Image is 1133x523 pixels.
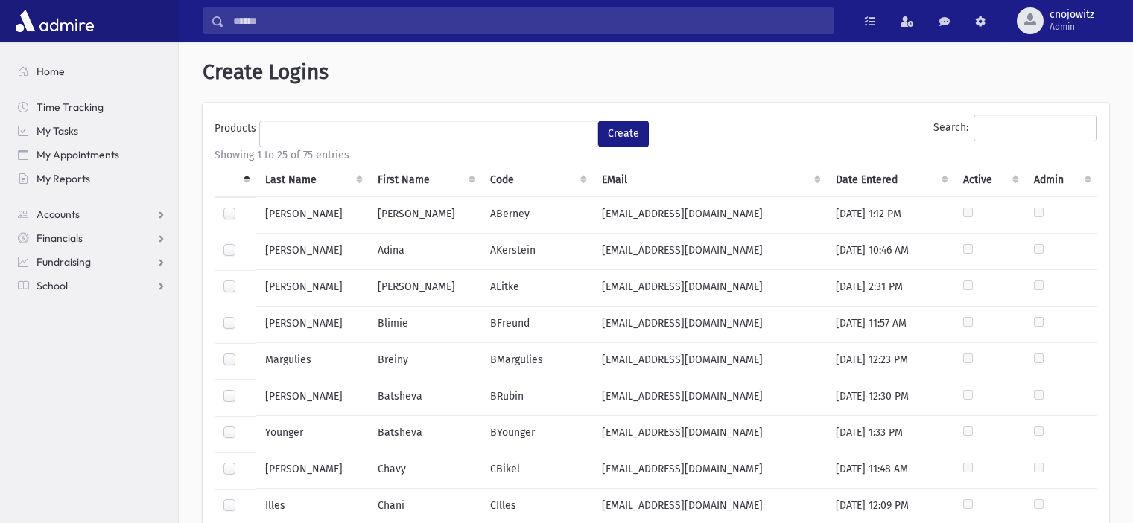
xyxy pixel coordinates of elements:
[593,307,826,343] td: [EMAIL_ADDRESS][DOMAIN_NAME]
[481,163,594,197] th: Code : activate to sort column ascending
[6,119,178,143] a: My Tasks
[6,274,178,298] a: School
[369,196,481,234] td: [PERSON_NAME]
[256,416,369,452] td: Younger
[481,234,594,270] td: AKerstein
[954,163,1025,197] th: Active : activate to sort column ascending
[37,65,65,78] span: Home
[933,115,1097,141] label: Search:
[224,7,834,34] input: Search
[215,147,1097,163] div: Showing 1 to 25 of 75 entries
[598,121,649,147] button: Create
[827,234,955,270] td: [DATE] 10:46 AM
[1050,9,1094,21] span: cnojowitz
[256,234,369,270] td: [PERSON_NAME]
[215,163,256,197] th: : activate to sort column descending
[481,416,594,452] td: BYounger
[6,250,178,274] a: Fundraising
[827,196,955,234] td: [DATE] 1:12 PM
[593,270,826,307] td: [EMAIL_ADDRESS][DOMAIN_NAME]
[12,6,98,36] img: AdmirePro
[256,196,369,234] td: [PERSON_NAME]
[827,270,955,307] td: [DATE] 2:31 PM
[593,379,826,416] td: [EMAIL_ADDRESS][DOMAIN_NAME]
[369,416,481,452] td: Batsheva
[827,307,955,343] td: [DATE] 11:57 AM
[827,452,955,489] td: [DATE] 11:48 AM
[369,379,481,416] td: Batsheva
[369,234,481,270] td: Adina
[37,255,91,269] span: Fundraising
[37,231,83,245] span: Financials
[593,196,826,234] td: [EMAIL_ADDRESS][DOMAIN_NAME]
[37,124,78,138] span: My Tasks
[37,279,68,292] span: School
[827,343,955,379] td: [DATE] 12:23 PM
[481,379,594,416] td: BRubin
[37,208,80,221] span: Accounts
[37,100,104,114] span: Time Tracking
[593,343,826,379] td: [EMAIL_ADDRESS][DOMAIN_NAME]
[481,452,594,489] td: CBikel
[369,343,481,379] td: Breiny
[256,307,369,343] td: [PERSON_NAME]
[369,270,481,307] td: [PERSON_NAME]
[481,196,594,234] td: ABerney
[256,379,369,416] td: [PERSON_NAME]
[369,452,481,489] td: Chavy
[203,60,1109,85] h1: Create Logins
[256,452,369,489] td: [PERSON_NAME]
[369,307,481,343] td: Blimie
[6,202,178,226] a: Accounts
[6,143,178,167] a: My Appointments
[37,172,90,185] span: My Reports
[593,163,826,197] th: EMail : activate to sort column ascending
[256,343,369,379] td: Margulies
[1050,21,1094,33] span: Admin
[827,416,955,452] td: [DATE] 1:33 PM
[974,115,1097,141] input: Search:
[481,270,594,307] td: ALitke
[593,452,826,489] td: [EMAIL_ADDRESS][DOMAIN_NAME]
[827,163,955,197] th: Date Entered : activate to sort column ascending
[256,270,369,307] td: [PERSON_NAME]
[6,226,178,250] a: Financials
[37,148,119,161] span: My Appointments
[481,343,594,379] td: BMargulies
[6,95,178,119] a: Time Tracking
[1025,163,1097,197] th: Admin : activate to sort column ascending
[6,167,178,190] a: My Reports
[6,60,178,83] a: Home
[369,163,481,197] th: First Name : activate to sort column ascending
[256,163,369,197] th: Last Name : activate to sort column ascending
[593,416,826,452] td: [EMAIL_ADDRESS][DOMAIN_NAME]
[827,379,955,416] td: [DATE] 12:30 PM
[593,234,826,270] td: [EMAIL_ADDRESS][DOMAIN_NAME]
[215,121,259,141] label: Products
[481,307,594,343] td: BFreund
